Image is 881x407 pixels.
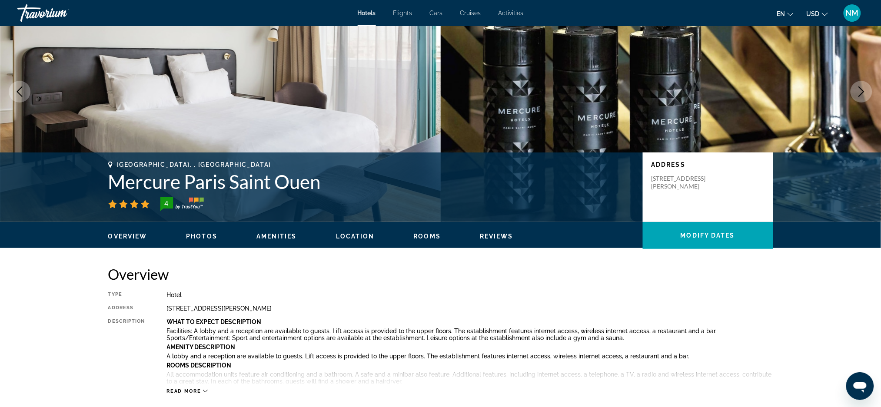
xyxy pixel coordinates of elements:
span: USD [807,10,820,17]
p: [STREET_ADDRESS][PERSON_NAME] [652,175,721,190]
a: Cruises [460,10,481,17]
p: A lobby and a reception are available to guests. Lift access is provided to the upper floors. The... [167,353,773,360]
button: Rooms [414,232,441,240]
p: Address [652,161,765,168]
span: NM [846,9,859,17]
b: Amenity Description [167,344,236,351]
a: Activities [499,10,524,17]
b: What To Expect Description [167,318,262,325]
button: Change language [777,7,794,20]
span: en [777,10,785,17]
button: Change currency [807,7,828,20]
div: 4 [158,198,175,208]
button: Modify Dates [643,222,773,249]
img: TrustYou guest rating badge [160,197,204,211]
div: Address [108,305,145,312]
button: Amenities [256,232,297,240]
a: Travorium [17,2,104,24]
b: Rooms Description [167,362,232,369]
a: Flights [393,10,412,17]
p: Facilities: A lobby and a reception are available to guests. Lift access is provided to the upper... [167,328,773,341]
h2: Overview [108,265,773,283]
a: Cars [430,10,443,17]
div: [STREET_ADDRESS][PERSON_NAME] [167,305,773,312]
a: Hotels [358,10,376,17]
div: Description [108,318,145,384]
iframe: Кнопка запуска окна обмена сообщениями [846,372,874,400]
span: Modify Dates [681,232,735,239]
button: User Menu [841,4,864,22]
span: [GEOGRAPHIC_DATA], , [GEOGRAPHIC_DATA] [117,161,272,168]
div: Type [108,291,145,298]
div: Hotel [167,291,773,298]
button: Overview [108,232,147,240]
button: Location [336,232,375,240]
button: Photos [186,232,217,240]
span: Read more [167,388,201,394]
button: Reviews [480,232,513,240]
button: Previous image [9,81,30,103]
button: Next image [851,81,872,103]
button: Read more [167,388,208,394]
h1: Mercure Paris Saint Ouen [108,170,634,193]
